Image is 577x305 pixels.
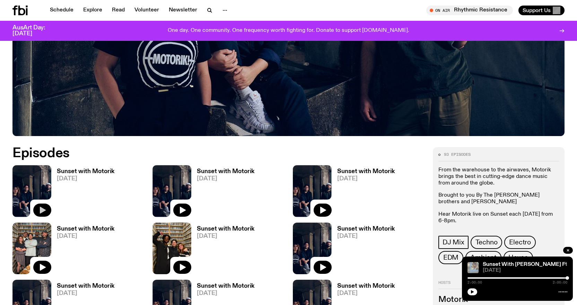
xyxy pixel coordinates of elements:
[337,290,395,296] span: [DATE]
[12,147,378,160] h2: Episodes
[197,176,254,182] span: [DATE]
[332,169,395,217] a: Sunset with Motorik[DATE]
[438,167,559,187] p: From the warehouse to the airwaves, Motorik brings the best in cutting-edge dance music from arou...
[438,236,469,249] a: DJ Mix
[471,236,502,249] a: Techno
[504,236,536,249] a: Electro
[426,6,513,15] button: On AirRhythmic Resistance
[57,283,114,289] h3: Sunset with Motorik
[191,226,254,274] a: Sunset with Motorik[DATE]
[443,239,464,246] span: DJ Mix
[438,251,463,264] a: EDM
[337,226,395,232] h3: Sunset with Motorik
[465,251,501,264] a: Ambient
[337,169,395,174] h3: Sunset with Motorik
[443,254,458,261] span: EDM
[332,226,395,274] a: Sunset with Motorik[DATE]
[553,281,567,284] span: 2:00:00
[108,6,129,15] a: Read
[12,25,57,37] h3: AusArt Day: [DATE]
[165,6,201,15] a: Newsletter
[337,283,395,289] h3: Sunset with Motorik
[523,7,551,14] span: Support Us
[57,169,114,174] h3: Sunset with Motorik
[438,192,559,205] p: Brought to you By The [PERSON_NAME] brothers and [PERSON_NAME]
[79,6,106,15] a: Explore
[197,283,254,289] h3: Sunset with Motorik
[337,176,395,182] span: [DATE]
[475,239,498,246] span: Techno
[57,290,114,296] span: [DATE]
[51,226,114,274] a: Sunset with Motorik[DATE]
[197,233,254,239] span: [DATE]
[57,233,114,239] span: [DATE]
[470,254,497,261] span: Ambient
[51,169,114,217] a: Sunset with Motorik[DATE]
[504,251,533,264] a: House
[444,153,471,156] span: 93 episodes
[168,28,409,34] p: One day. One community. One frequency worth fighting for. Donate to support [DOMAIN_NAME].
[46,6,78,15] a: Schedule
[130,6,163,15] a: Volunteer
[438,211,559,224] p: Hear Motorik live on Sunset each [DATE] from 6-8pm.
[518,6,565,15] button: Support Us
[438,281,559,289] h2: Hosts
[509,239,531,246] span: Electro
[197,226,254,232] h3: Sunset with Motorik
[483,268,567,273] span: [DATE]
[337,233,395,239] span: [DATE]
[57,226,114,232] h3: Sunset with Motorik
[197,290,254,296] span: [DATE]
[508,254,528,261] span: House
[191,169,254,217] a: Sunset with Motorik[DATE]
[197,169,254,174] h3: Sunset with Motorik
[467,281,482,284] span: 2:00:00
[438,296,559,304] h3: Motorik
[57,176,114,182] span: [DATE]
